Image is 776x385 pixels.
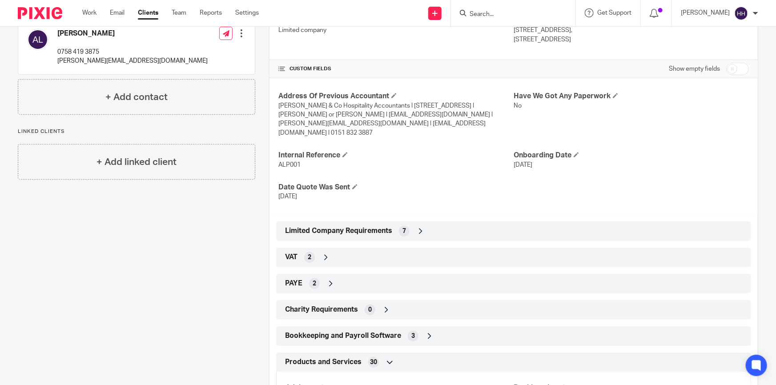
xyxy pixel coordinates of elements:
a: Reports [200,8,222,17]
h4: CUSTOM FIELDS [278,65,514,72]
img: svg%3E [27,29,48,50]
span: ALP001 [278,162,301,168]
a: Work [82,8,96,17]
h4: Date Quote Was Sent [278,183,514,192]
span: Limited Company Requirements [285,226,392,236]
span: Get Support [597,10,631,16]
span: No [514,103,522,109]
span: 0 [368,305,372,314]
span: [DATE] [278,193,297,200]
span: 7 [402,227,406,236]
span: 2 [313,279,316,288]
a: Email [110,8,125,17]
span: 30 [370,358,377,367]
span: 3 [411,332,415,341]
h4: Onboarding Date [514,151,749,160]
h4: + Add linked client [96,155,177,169]
a: Clients [138,8,158,17]
p: [PERSON_NAME][EMAIL_ADDRESS][DOMAIN_NAME] [57,56,208,65]
span: VAT [285,253,298,262]
h4: Address Of Previous Accountant [278,92,514,101]
a: Team [172,8,186,17]
h4: Have We Got Any Paperwork [514,92,749,101]
p: Linked clients [18,128,255,135]
p: Limited company [278,26,514,35]
p: [STREET_ADDRESS] [514,35,749,44]
span: PAYE [285,279,302,288]
p: [STREET_ADDRESS], [514,26,749,35]
h4: [PERSON_NAME] [57,29,208,38]
p: 0758 419 3875 [57,48,208,56]
span: Bookkeeping and Payroll Software [285,331,401,341]
span: Charity Requirements [285,305,358,314]
input: Search [469,11,549,19]
h4: + Add contact [105,90,168,104]
span: [PERSON_NAME] & Co Hospitality Accountants l [STREET_ADDRESS] l [PERSON_NAME] or [PERSON_NAME] l ... [278,103,493,136]
span: [DATE] [514,162,532,168]
a: Settings [235,8,259,17]
img: Pixie [18,7,62,19]
label: Show empty fields [669,64,720,73]
span: 2 [308,253,311,262]
p: [PERSON_NAME] [681,8,730,17]
span: Products and Services [285,357,362,367]
img: svg%3E [734,6,748,20]
h4: Internal Reference [278,151,514,160]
